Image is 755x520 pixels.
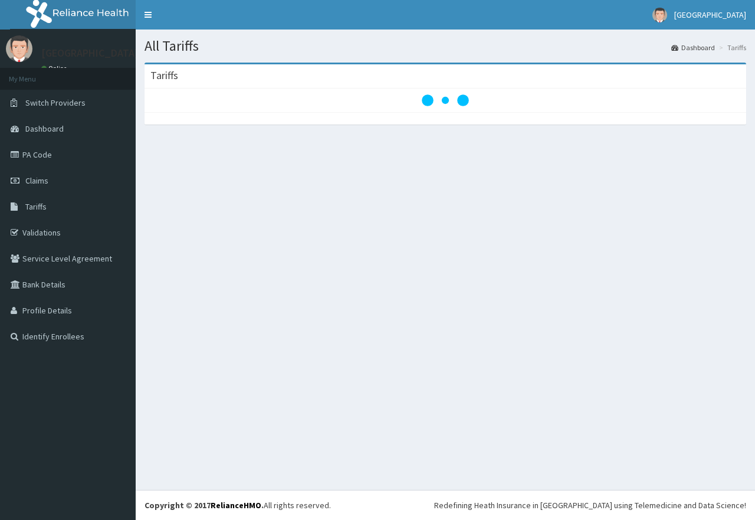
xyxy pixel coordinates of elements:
footer: All rights reserved. [136,490,755,520]
span: Tariffs [25,201,47,212]
svg: audio-loading [422,77,469,124]
h3: Tariffs [150,70,178,81]
a: RelianceHMO [211,500,261,511]
span: Claims [25,175,48,186]
li: Tariffs [716,42,746,53]
span: Switch Providers [25,97,86,108]
h1: All Tariffs [145,38,746,54]
a: Online [41,64,70,73]
img: User Image [6,35,32,62]
span: [GEOGRAPHIC_DATA] [674,9,746,20]
p: [GEOGRAPHIC_DATA] [41,48,139,58]
div: Redefining Heath Insurance in [GEOGRAPHIC_DATA] using Telemedicine and Data Science! [434,499,746,511]
strong: Copyright © 2017 . [145,500,264,511]
span: Dashboard [25,123,64,134]
a: Dashboard [671,42,715,53]
img: User Image [652,8,667,22]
